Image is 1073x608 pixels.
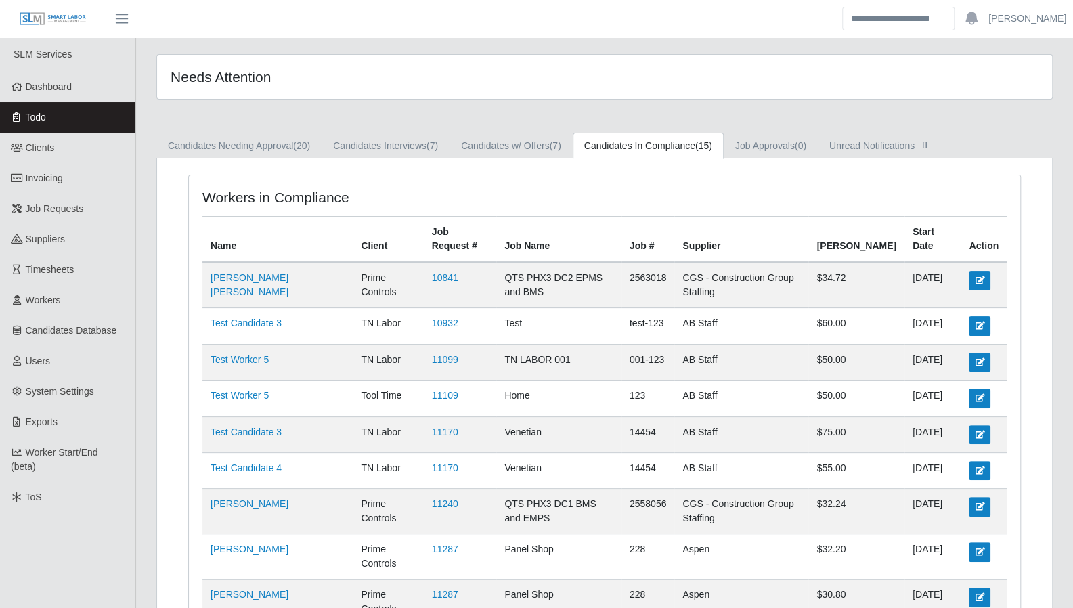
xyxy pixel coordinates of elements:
td: [DATE] [904,344,961,380]
img: SLM Logo [19,12,87,26]
a: 11170 [432,462,458,473]
h4: Workers in Compliance [202,189,526,206]
a: 11240 [432,498,458,509]
td: [DATE] [904,489,961,534]
span: Todo [26,112,46,123]
a: Candidates In Compliance [573,133,724,159]
a: Test Worker 5 [211,390,269,401]
a: [PERSON_NAME] [211,498,288,509]
td: TN Labor [353,416,423,452]
td: 14454 [621,416,675,452]
td: 2558056 [621,489,675,534]
td: Prime Controls [353,262,423,308]
td: 228 [621,534,675,580]
a: 11287 [432,589,458,600]
a: [PERSON_NAME] [PERSON_NAME] [211,272,288,297]
span: SLM Services [14,49,72,60]
span: Timesheets [26,264,74,275]
th: Action [961,217,1007,263]
td: 14454 [621,452,675,488]
th: Job Name [496,217,621,263]
span: Clients [26,142,55,153]
a: 11109 [432,390,458,401]
span: (20) [293,140,310,151]
a: Job Approvals [724,133,818,159]
span: (7) [426,140,438,151]
a: Candidates Needing Approval [156,133,322,159]
span: Candidates Database [26,325,117,336]
td: TN Labor [353,308,423,344]
td: [DATE] [904,416,961,452]
td: AB Staff [674,381,808,416]
a: Test Candidate 3 [211,318,282,328]
span: (0) [795,140,806,151]
td: AB Staff [674,308,808,344]
td: $32.24 [808,489,904,534]
td: 2563018 [621,262,675,308]
a: 11099 [432,354,458,365]
td: QTS PHX3 DC1 BMS and EMPS [496,489,621,534]
td: $34.72 [808,262,904,308]
td: [DATE] [904,308,961,344]
span: Exports [26,416,58,427]
span: (15) [695,140,712,151]
span: Suppliers [26,234,65,244]
a: Candidates w/ Offers [450,133,573,159]
span: Job Requests [26,203,84,214]
td: QTS PHX3 DC2 EPMS and BMS [496,262,621,308]
td: $32.20 [808,534,904,580]
td: 001-123 [621,344,675,380]
td: Prime Controls [353,534,423,580]
td: [DATE] [904,381,961,416]
a: Unread Notifications [818,133,943,159]
td: $75.00 [808,416,904,452]
td: $60.00 [808,308,904,344]
td: TN LABOR 001 [496,344,621,380]
td: $55.00 [808,452,904,488]
td: Prime Controls [353,489,423,534]
th: [PERSON_NAME] [808,217,904,263]
span: System Settings [26,386,94,397]
span: [] [918,139,932,150]
td: Venetian [496,416,621,452]
a: Candidates Interviews [322,133,450,159]
td: AB Staff [674,416,808,452]
span: Workers [26,295,61,305]
td: CGS - Construction Group Staffing [674,262,808,308]
a: 10932 [432,318,458,328]
td: [DATE] [904,452,961,488]
span: Dashboard [26,81,72,92]
span: Worker Start/End (beta) [11,447,98,472]
span: (7) [550,140,561,151]
span: Invoicing [26,173,63,183]
a: Test Worker 5 [211,354,269,365]
td: Panel Shop [496,534,621,580]
td: $50.00 [808,344,904,380]
td: Test [496,308,621,344]
span: ToS [26,492,42,502]
td: [DATE] [904,534,961,580]
a: Test Candidate 4 [211,462,282,473]
a: 10841 [432,272,458,283]
input: Search [842,7,955,30]
td: AB Staff [674,452,808,488]
td: Home [496,381,621,416]
td: [DATE] [904,262,961,308]
td: test-123 [621,308,675,344]
th: Job Request # [424,217,497,263]
td: 123 [621,381,675,416]
td: AB Staff [674,344,808,380]
th: Name [202,217,353,263]
th: Job # [621,217,675,263]
td: Tool Time [353,381,423,416]
th: Client [353,217,423,263]
a: [PERSON_NAME] [211,544,288,555]
td: Aspen [674,534,808,580]
a: Test Candidate 3 [211,427,282,437]
td: $50.00 [808,381,904,416]
a: 11287 [432,544,458,555]
td: TN Labor [353,452,423,488]
a: 11170 [432,427,458,437]
th: Start Date [904,217,961,263]
td: Venetian [496,452,621,488]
